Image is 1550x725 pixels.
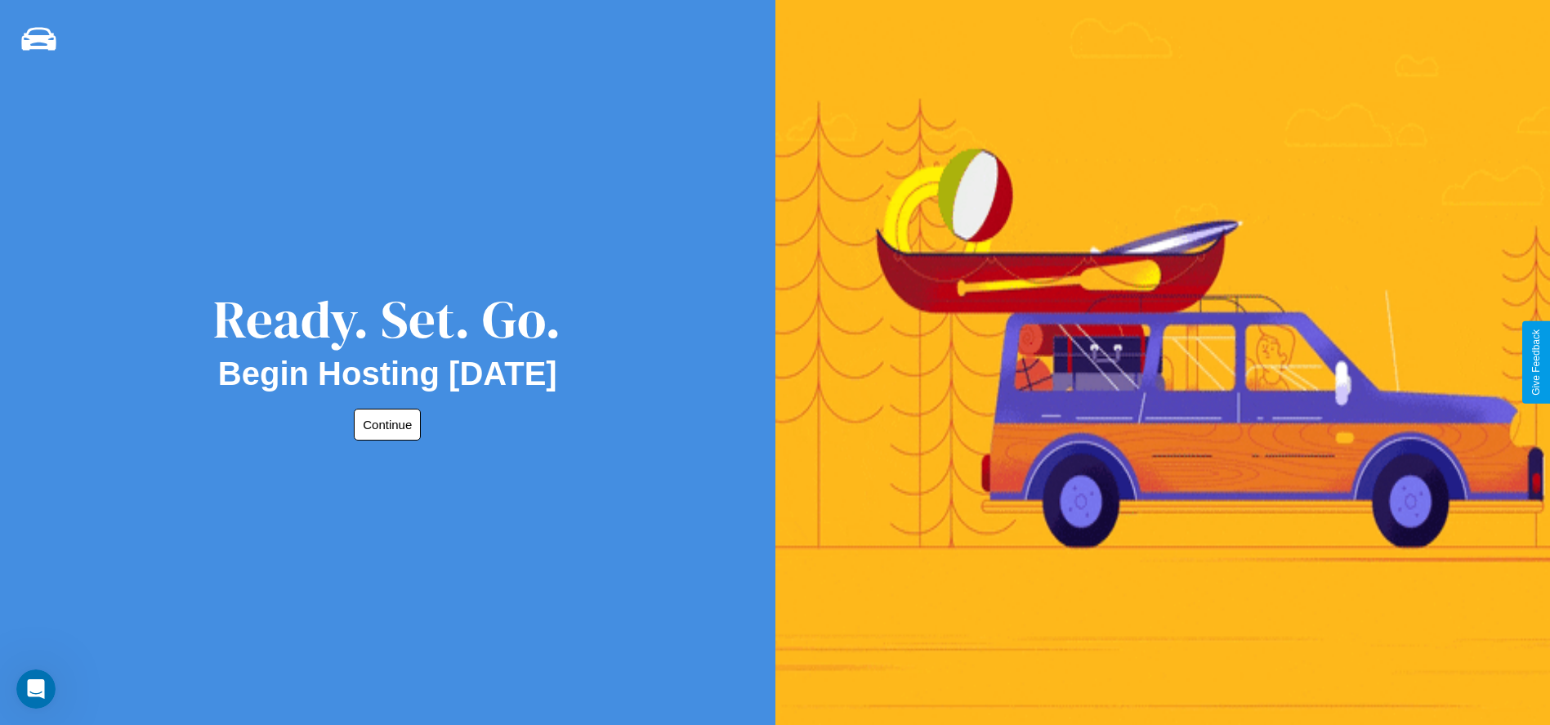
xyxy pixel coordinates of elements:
button: Continue [354,409,421,441]
div: Ready. Set. Go. [213,283,561,356]
h2: Begin Hosting [DATE] [218,356,557,392]
div: Give Feedback [1530,329,1542,396]
iframe: Intercom live chat [16,669,56,709]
